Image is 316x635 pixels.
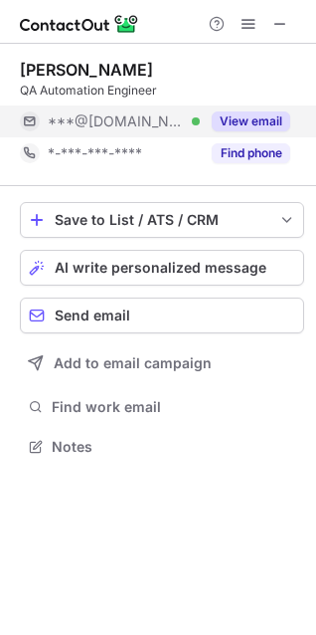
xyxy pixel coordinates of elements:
[55,308,130,323] span: Send email
[20,60,153,80] div: [PERSON_NAME]
[20,298,304,333] button: Send email
[55,260,266,276] span: AI write personalized message
[55,212,269,228] div: Save to List / ATS / CRM
[48,112,185,130] span: ***@[DOMAIN_NAME]
[20,12,139,36] img: ContactOut v5.3.10
[212,143,290,163] button: Reveal Button
[20,250,304,286] button: AI write personalized message
[212,111,290,131] button: Reveal Button
[20,433,304,461] button: Notes
[52,398,296,416] span: Find work email
[20,393,304,421] button: Find work email
[52,438,296,456] span: Notes
[20,345,304,381] button: Add to email campaign
[54,355,212,371] span: Add to email campaign
[20,82,304,100] div: QA Automation Engineer
[20,202,304,238] button: save-profile-one-click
